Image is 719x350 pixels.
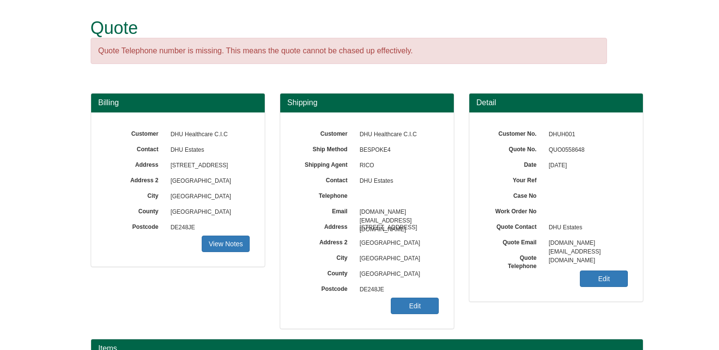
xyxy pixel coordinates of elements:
[295,251,355,262] label: City
[355,158,439,174] span: RICO
[544,143,628,158] span: QUO0558648
[166,189,250,205] span: [GEOGRAPHIC_DATA]
[391,298,439,314] a: Edit
[295,205,355,216] label: Email
[166,220,250,236] span: DE248JE
[166,174,250,189] span: [GEOGRAPHIC_DATA]
[166,158,250,174] span: [STREET_ADDRESS]
[295,158,355,169] label: Shipping Agent
[355,267,439,282] span: [GEOGRAPHIC_DATA]
[91,38,607,64] div: Quote Telephone number is missing. This means the quote cannot be chased up effectively.
[106,143,166,154] label: Contact
[295,267,355,278] label: County
[484,205,544,216] label: Work Order No
[106,220,166,231] label: Postcode
[106,189,166,200] label: City
[295,174,355,185] label: Contact
[98,98,257,107] h3: Billing
[295,236,355,247] label: Address 2
[295,189,355,200] label: Telephone
[202,236,250,252] a: View Notes
[484,127,544,138] label: Customer No.
[355,127,439,143] span: DHU Healthcare C.I.C
[288,98,447,107] h3: Shipping
[355,282,439,298] span: DE248JE
[484,251,544,270] label: Quote Telephone
[355,205,439,220] span: [DOMAIN_NAME][EMAIL_ADDRESS][DOMAIN_NAME]
[477,98,636,107] h3: Detail
[166,143,250,158] span: DHU Estates
[544,127,628,143] span: DHUH001
[355,143,439,158] span: BESPOKE4
[355,220,439,236] span: [STREET_ADDRESS]
[484,174,544,185] label: Your Ref
[355,251,439,267] span: [GEOGRAPHIC_DATA]
[166,127,250,143] span: DHU Healthcare C.I.C
[544,220,628,236] span: DHU Estates
[355,236,439,251] span: [GEOGRAPHIC_DATA]
[544,236,628,251] span: [DOMAIN_NAME][EMAIL_ADDRESS][DOMAIN_NAME]
[106,174,166,185] label: Address 2
[106,127,166,138] label: Customer
[484,236,544,247] label: Quote Email
[295,220,355,231] label: Address
[106,205,166,216] label: County
[580,270,628,287] a: Edit
[106,158,166,169] label: Address
[484,143,544,154] label: Quote No.
[295,143,355,154] label: Ship Method
[91,18,607,38] h1: Quote
[484,220,544,231] label: Quote Contact
[544,158,628,174] span: [DATE]
[484,189,544,200] label: Case No
[166,205,250,220] span: [GEOGRAPHIC_DATA]
[295,282,355,293] label: Postcode
[355,174,439,189] span: DHU Estates
[484,158,544,169] label: Date
[295,127,355,138] label: Customer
